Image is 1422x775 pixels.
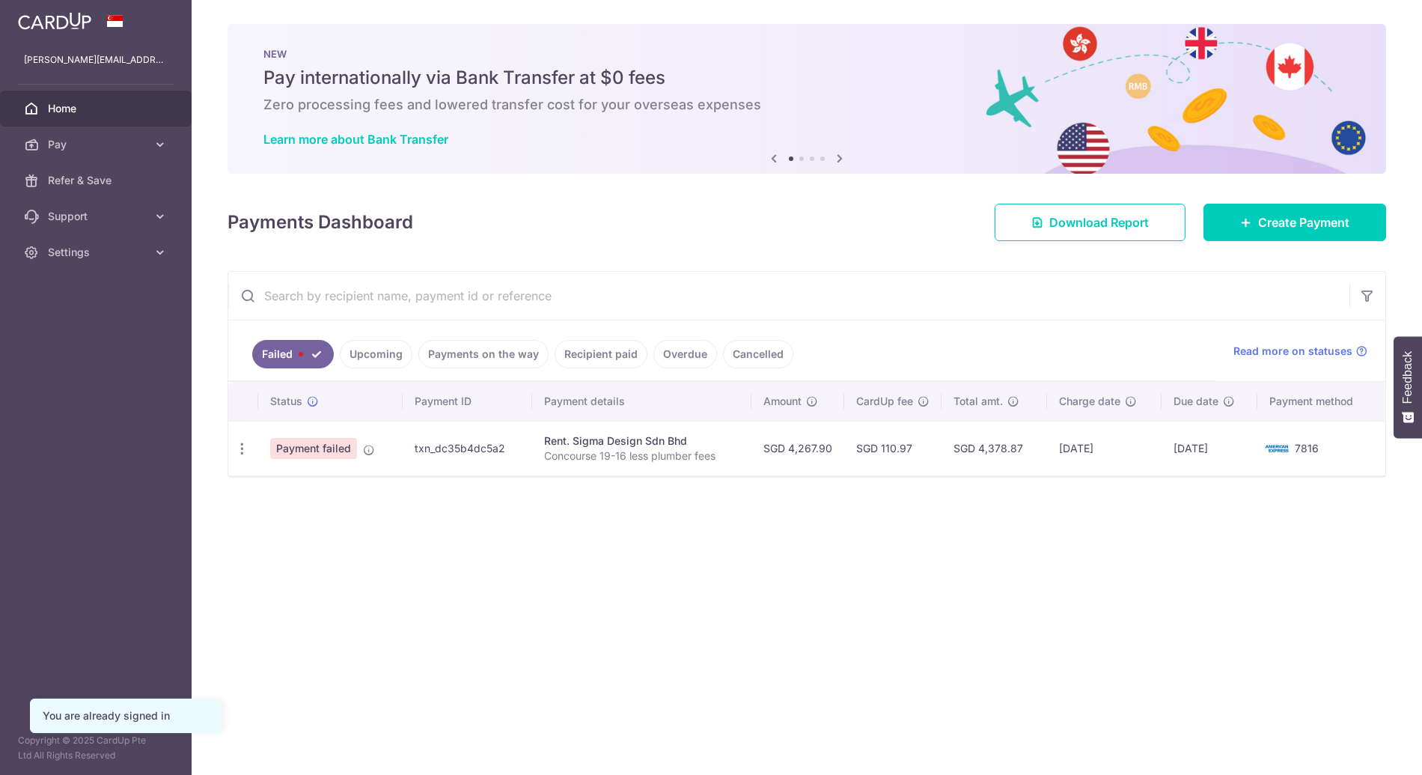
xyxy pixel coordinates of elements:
[1174,394,1218,409] span: Due date
[18,12,91,30] img: CardUp
[995,204,1185,241] a: Download Report
[751,421,844,475] td: SGD 4,267.90
[723,340,793,368] a: Cancelled
[403,421,531,475] td: txn_dc35b4dc5a2
[942,421,1047,475] td: SGD 4,378.87
[532,382,752,421] th: Payment details
[544,434,740,449] div: Rent. Sigma Design Sdn Bhd
[340,340,412,368] a: Upcoming
[252,340,334,368] a: Failed
[263,96,1350,114] h6: Zero processing fees and lowered transfer cost for your overseas expenses
[48,209,147,224] span: Support
[1203,204,1386,241] a: Create Payment
[228,209,413,236] h4: Payments Dashboard
[844,421,942,475] td: SGD 110.97
[1162,421,1257,475] td: [DATE]
[270,394,302,409] span: Status
[228,272,1349,320] input: Search by recipient name, payment id or reference
[48,245,147,260] span: Settings
[763,394,802,409] span: Amount
[1233,344,1352,359] span: Read more on statuses
[48,101,147,116] span: Home
[1233,344,1367,359] a: Read more on statuses
[263,66,1350,90] h5: Pay internationally via Bank Transfer at $0 fees
[653,340,717,368] a: Overdue
[228,24,1386,174] img: Bank transfer banner
[1047,421,1162,475] td: [DATE]
[48,137,147,152] span: Pay
[263,48,1350,60] p: NEW
[43,708,209,723] div: You are already signed in
[555,340,647,368] a: Recipient paid
[1258,213,1349,231] span: Create Payment
[1262,440,1292,458] img: Bank Card
[403,382,531,421] th: Payment ID
[1394,336,1422,438] button: Feedback - Show survey
[263,132,448,147] a: Learn more about Bank Transfer
[1401,351,1415,404] span: Feedback
[856,394,913,409] span: CardUp fee
[418,340,549,368] a: Payments on the way
[544,449,740,464] p: Concourse 19-16 less plumber fees
[1295,442,1319,455] span: 7816
[953,394,1003,409] span: Total amt.
[1257,382,1385,421] th: Payment method
[1049,213,1149,231] span: Download Report
[48,173,147,188] span: Refer & Save
[24,52,168,67] p: [PERSON_NAME][EMAIL_ADDRESS][DOMAIN_NAME]
[270,438,357,459] span: Payment failed
[1059,394,1120,409] span: Charge date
